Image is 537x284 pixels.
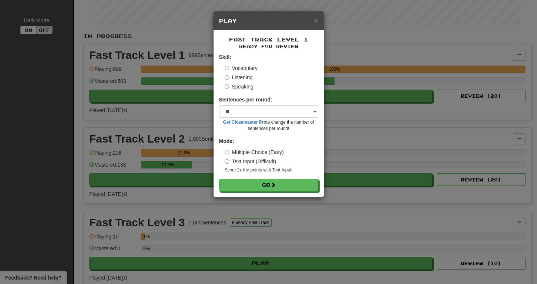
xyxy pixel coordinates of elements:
input: Listening [225,75,229,80]
input: Text Input (Difficult) [225,159,229,164]
a: Get Clozemaster Pro [223,120,266,125]
button: Go [219,179,318,191]
label: Listening [225,74,253,81]
strong: Skill: [219,54,231,60]
input: Multiple Choice (Easy) [225,150,229,154]
span: × [313,16,318,24]
input: Vocabulary [225,66,229,70]
label: Vocabulary [225,64,258,72]
small: Score 2x the points with Text Input ! [225,167,318,173]
label: Multiple Choice (Easy) [225,148,284,156]
label: Sentences per round: [219,96,272,103]
small: to change the number of sentences per round! [219,119,318,132]
strong: Mode: [219,138,234,144]
span: Fast Track Level 1 [229,36,308,43]
input: Speaking [225,84,229,89]
label: Speaking [225,83,254,90]
h5: Play [219,17,318,24]
button: Close [313,16,318,24]
label: Text Input (Difficult) [225,158,276,165]
small: Ready for Review [219,43,318,50]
